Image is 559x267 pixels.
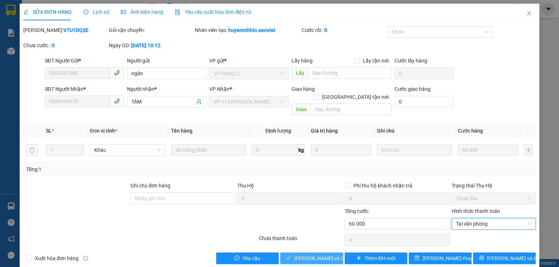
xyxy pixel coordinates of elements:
[114,98,120,104] span: phone
[242,254,260,262] span: Yêu cầu
[94,145,160,155] span: Khác
[473,252,536,264] button: printer[PERSON_NAME] và In
[127,57,206,65] div: Người gửi
[364,254,395,262] span: Thêm ĐH mới
[52,43,55,48] b: 0
[360,57,392,65] span: Lấy tận nơi
[308,67,392,79] input: Dọc đường
[292,58,313,64] span: Lấy hàng
[26,144,38,156] button: delete
[377,144,452,156] input: Ghi Chú
[280,252,343,264] button: check[PERSON_NAME] và Giao hàng
[130,183,170,189] label: Ghi chú đơn hàng
[294,254,364,262] span: [PERSON_NAME] và Giao hàng
[345,208,369,214] span: Tổng cước
[265,128,291,134] span: Định lượng
[23,9,28,15] span: edit
[45,85,124,93] div: SĐT Người Nhận
[415,255,420,261] span: save
[456,218,531,229] span: Tại văn phòng
[519,4,539,24] button: Close
[374,124,455,138] th: Ghi chú
[395,86,431,92] label: Cước giao hàng
[423,254,481,262] span: [PERSON_NAME] thay đổi
[298,144,305,156] span: kg
[395,58,427,64] label: Cước lấy hàng
[324,27,327,33] b: 0
[38,42,176,88] h2: VP Nhận: VP Sapa
[109,41,193,49] div: Ngày GD:
[479,255,484,261] span: printer
[171,144,246,156] input: VD: Bàn, Ghế
[121,9,163,15] span: Ảnh kiện hàng
[23,26,107,34] div: [PERSON_NAME]:
[258,234,344,247] div: Chưa thanh toán
[83,9,88,15] span: clock-circle
[63,27,88,33] b: V7U1DQ3E
[319,93,392,101] span: [GEOGRAPHIC_DATA] tận nơi
[302,26,386,34] div: Cước rồi :
[292,104,311,115] span: Giao
[83,256,88,261] span: info-circle
[292,86,315,92] span: Giao hàng
[214,96,284,107] span: VP 114 Trần Nhật Duật
[214,68,284,79] span: VP Hàng LC
[32,254,82,262] span: Xuất hóa đơn hàng
[209,57,289,65] div: VP gửi
[23,9,72,15] span: SỬA ĐƠN HÀNG
[311,104,392,115] input: Dọc đường
[46,128,52,134] span: SL
[131,43,160,48] b: [DATE] 10:12
[524,144,533,156] button: plus
[45,57,124,65] div: SĐT Người Gửi
[395,96,453,108] input: Cước giao hàng
[356,255,361,261] span: plus
[286,255,291,261] span: check
[4,6,40,42] img: logo.jpg
[350,182,415,190] span: Phí thu hộ khách nhận trả
[171,128,193,134] span: Tên hàng
[44,17,89,29] b: Sao Việt
[311,144,371,156] input: 0
[234,255,239,261] span: exclamation-circle
[175,9,181,15] img: icon
[121,9,126,15] span: picture
[456,193,531,204] span: Chưa thu
[292,67,308,79] span: Lấy
[209,86,230,92] span: VP Nhận
[458,128,483,134] span: Cước hàng
[23,41,107,49] div: Chưa cước :
[395,68,453,79] input: Cước lấy hàng
[526,11,532,16] span: close
[487,254,538,262] span: [PERSON_NAME] và In
[114,70,120,76] span: phone
[109,26,193,34] div: Gói vận chuyển:
[4,42,59,54] h2: 2MZU9XX6
[26,165,216,173] div: Tổng: 1
[83,9,109,15] span: Lịch sử
[409,252,472,264] button: save[PERSON_NAME] thay đổi
[90,128,117,134] span: Đơn vị tính
[237,183,254,189] span: Thu Hộ
[130,193,236,204] input: Ghi chú đơn hàng
[175,9,251,15] span: Yêu cầu xuất hóa đơn điện tử
[452,208,500,214] label: Hình thức thanh toán
[196,99,202,105] span: user-add
[311,128,338,134] span: Giá trị hàng
[452,182,536,190] div: Trạng thái Thu Hộ
[195,26,300,34] div: Nhân viên tạo:
[216,252,279,264] button: exclamation-circleYêu cầu
[127,85,206,93] div: Người nhận
[345,252,408,264] button: plusThêm ĐH mới
[97,6,176,18] b: [DOMAIN_NAME]
[228,27,275,33] b: huyennthhlc.saoviet
[458,144,518,156] input: 0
